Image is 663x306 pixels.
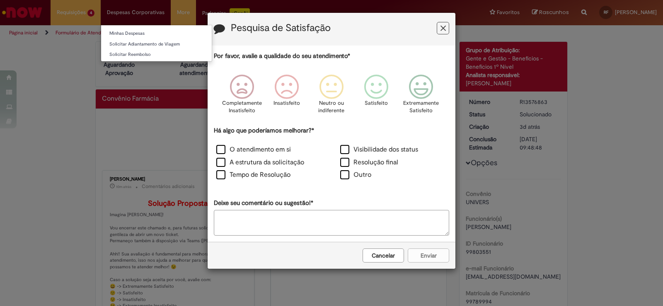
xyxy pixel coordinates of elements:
[101,29,212,38] a: Minhas Despesas
[231,23,331,34] label: Pesquisa de Satisfação
[101,40,212,49] a: Solicitar Adiantamento de Viagem
[340,158,398,167] label: Resolução final
[273,99,300,107] p: Insatisfeito
[400,68,442,125] div: Extremamente Satisfeito
[214,52,350,60] label: Por favor, avalie a qualidade do seu atendimento*
[317,99,346,115] p: Neutro ou indiferente
[310,68,353,125] div: Neutro ou indiferente
[214,199,313,207] label: Deixe seu comentário ou sugestão!*
[220,68,263,125] div: Completamente Insatisfeito
[340,170,371,180] label: Outro
[266,68,308,125] div: Insatisfeito
[363,248,404,263] button: Cancelar
[365,99,388,107] p: Satisfeito
[101,50,212,59] a: Solicitar Reembolso
[340,145,418,154] label: Visibilidade dos status
[101,25,212,62] ul: Despesas Corporativas
[403,99,439,115] p: Extremamente Satisfeito
[222,99,262,115] p: Completamente Insatisfeito
[216,145,291,154] label: O atendimento em si
[214,126,449,182] div: Há algo que poderíamos melhorar?*
[216,158,304,167] label: A estrutura da solicitação
[355,68,397,125] div: Satisfeito
[216,170,290,180] label: Tempo de Resolução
